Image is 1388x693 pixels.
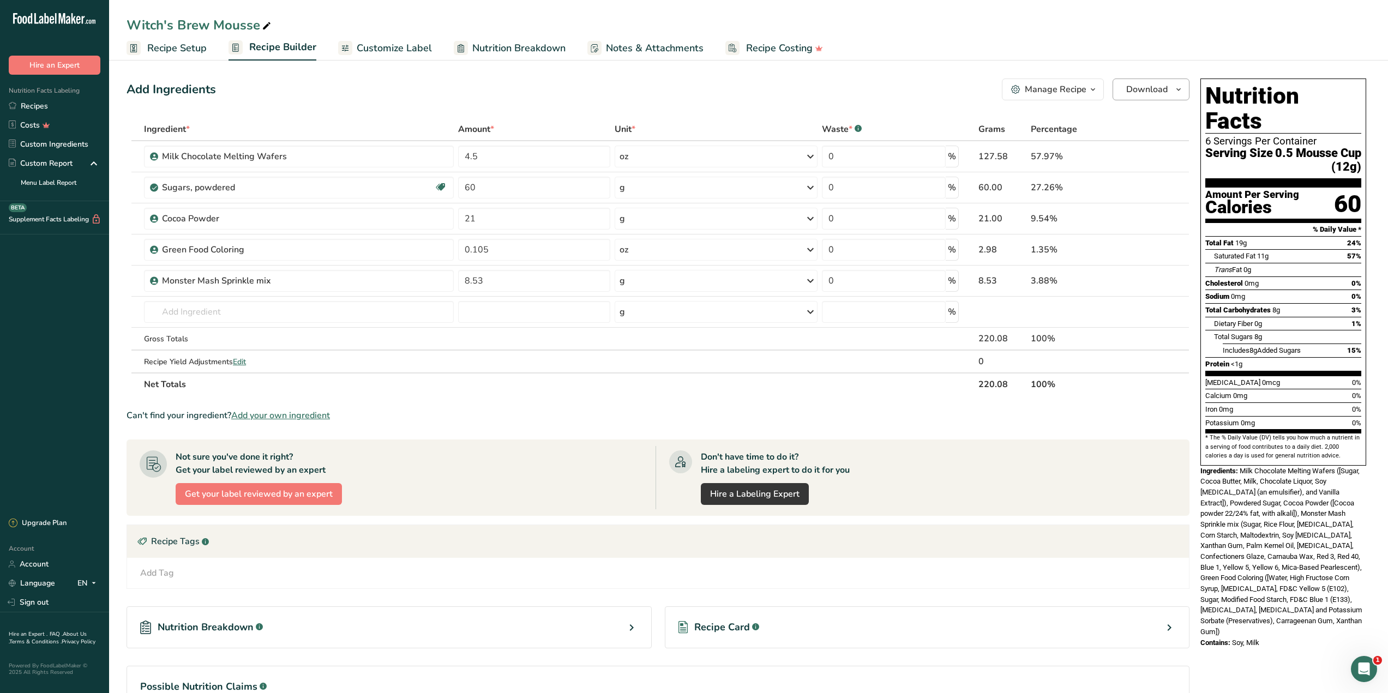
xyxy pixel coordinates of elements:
span: Total Carbohydrates [1205,306,1271,314]
div: g [620,274,625,287]
div: 127.58 [978,150,1026,163]
section: * The % Daily Value (DV) tells you how much a nutrient in a serving of food contributes to a dail... [1205,433,1361,460]
span: 0mg [1219,405,1233,413]
span: Calcium [1205,391,1231,400]
span: 0g [1254,320,1262,328]
a: Notes & Attachments [587,36,704,61]
button: Hire an Expert [9,56,100,75]
span: Contains: [1200,638,1230,647]
span: Fat [1214,266,1242,274]
button: Manage Recipe [1002,79,1104,100]
div: 2.98 [978,243,1026,256]
div: g [620,212,625,225]
div: Powered By FoodLabelMaker © 2025 All Rights Reserved [9,662,100,676]
button: Get your label reviewed by an expert [176,483,342,505]
span: Amount [458,123,494,136]
span: 0% [1352,419,1361,427]
a: Nutrition Breakdown [454,36,566,61]
button: Download [1113,79,1189,100]
span: Cholesterol [1205,279,1243,287]
span: Download [1126,83,1168,96]
span: [MEDICAL_DATA] [1205,378,1260,387]
span: 0% [1352,378,1361,387]
div: Cocoa Powder [162,212,298,225]
i: Trans [1214,266,1232,274]
div: Don't have time to do it? Hire a labeling expert to do it for you [701,450,850,477]
span: Customize Label [357,41,432,56]
a: Hire a Labeling Expert [701,483,809,505]
span: Sodium [1205,292,1229,300]
span: <1g [1231,360,1242,368]
div: Recipe Yield Adjustments [144,356,454,367]
div: Recipe Tags [127,525,1189,558]
a: FAQ . [50,630,63,638]
span: Protein [1205,360,1229,368]
a: Recipe Builder [229,35,316,61]
span: 3% [1351,306,1361,314]
div: 9.54% [1031,212,1131,225]
span: Dietary Fiber [1214,320,1253,328]
iframe: Intercom live chat [1351,656,1377,682]
div: oz [620,150,628,163]
div: Custom Report [9,158,73,169]
span: 8g [1249,346,1257,354]
span: 0mg [1231,292,1245,300]
span: Ingredients: [1200,467,1238,475]
a: Language [9,574,55,593]
span: Get your label reviewed by an expert [185,487,333,501]
a: Hire an Expert . [9,630,47,638]
h1: Nutrition Facts [1205,83,1361,134]
div: Milk Chocolate Melting Wafers [162,150,298,163]
span: Recipe Builder [249,40,316,55]
span: Recipe Costing [746,41,813,56]
th: 220.08 [976,372,1029,395]
span: Notes & Attachments [606,41,704,56]
div: Upgrade Plan [9,518,67,529]
span: 0% [1352,391,1361,400]
div: 1.35% [1031,243,1131,256]
span: 11g [1257,252,1269,260]
span: Total Sugars [1214,333,1253,341]
span: 0.5 Mousse Cup (12g) [1273,147,1361,173]
div: Waste [822,123,862,136]
span: 57% [1347,252,1361,260]
div: Calories [1205,200,1299,215]
span: Grams [978,123,1005,136]
div: g [620,181,625,194]
div: Add Tag [140,567,174,580]
div: Gross Totals [144,333,454,345]
span: 19g [1235,239,1247,247]
span: 1 [1373,656,1382,665]
span: Includes Added Sugars [1223,346,1301,354]
span: 8g [1272,306,1280,314]
th: 100% [1029,372,1133,395]
div: 100% [1031,332,1131,345]
span: 0% [1351,292,1361,300]
div: 27.26% [1031,181,1131,194]
div: 6 Servings Per Container [1205,136,1361,147]
span: Unit [615,123,635,136]
span: Soy, Milk [1232,638,1259,647]
span: 0% [1351,279,1361,287]
div: Monster Mash Sprinkle mix [162,274,298,287]
span: 0mg [1241,419,1255,427]
a: Recipe Costing [725,36,823,61]
span: 0mcg [1262,378,1280,387]
span: Saturated Fat [1214,252,1255,260]
span: 1% [1351,320,1361,328]
span: 15% [1347,346,1361,354]
a: Recipe Setup [127,36,207,61]
div: Add Ingredients [127,81,216,99]
span: 0g [1243,266,1251,274]
div: 3.88% [1031,274,1131,287]
div: 220.08 [978,332,1026,345]
span: Recipe Card [694,620,750,635]
div: Sugars, powdered [162,181,298,194]
div: Can't find your ingredient? [127,409,1189,422]
span: Potassium [1205,419,1239,427]
a: Terms & Conditions . [9,638,62,646]
span: Ingredient [144,123,190,136]
span: Iron [1205,405,1217,413]
span: Serving Size [1205,147,1273,173]
span: 8g [1254,333,1262,341]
